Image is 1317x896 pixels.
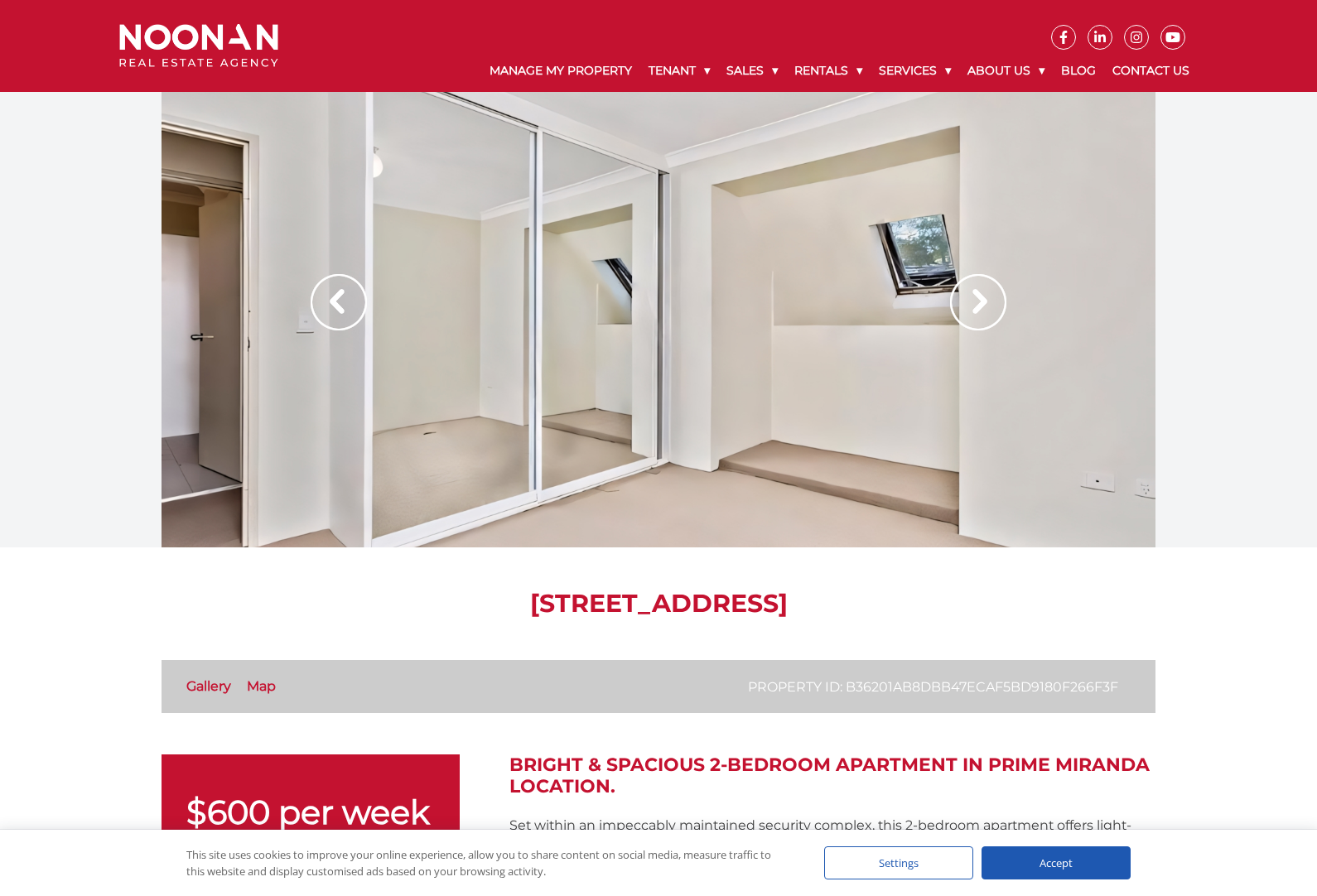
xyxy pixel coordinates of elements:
a: Services [871,50,959,92]
div: Settings [824,846,973,879]
a: Sales [718,50,786,92]
p: $600 per week [186,796,435,829]
h2: Bright & Spacious 2-Bedroom Apartment in Prime Miranda Location. [509,754,1155,798]
img: Noonan Real Estate Agency [119,24,278,68]
a: Tenant [640,50,718,92]
img: Arrow slider [311,274,367,330]
p: Set within an impeccably maintained security complex, this 2-bedroom apartment offers light-fille... [509,815,1155,877]
a: Map [247,678,276,694]
a: Rentals [786,50,871,92]
div: Accept [982,846,1131,879]
div: This site uses cookies to improve your online experience, allow you to share content on social me... [186,846,791,879]
a: Contact Us [1104,50,1198,92]
a: Manage My Property [481,50,640,92]
h1: [STREET_ADDRESS] [162,589,1155,619]
img: Arrow slider [950,274,1006,330]
p: Property ID: b36201ab8dbb47ecaf5bd9180f266f3f [748,677,1118,697]
a: Gallery [186,678,231,694]
a: Blog [1053,50,1104,92]
a: About Us [959,50,1053,92]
